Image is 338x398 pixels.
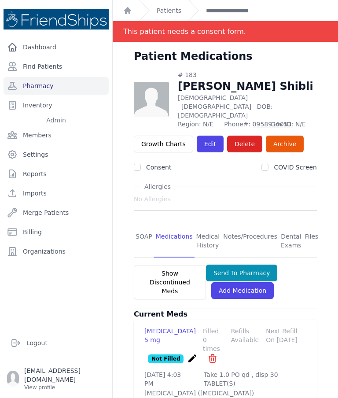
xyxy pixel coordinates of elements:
a: Organizations [4,243,109,260]
a: Edit [197,136,224,152]
div: Notification [113,21,338,42]
a: create [187,357,200,365]
label: COVID Screen [274,164,317,171]
span: Allergies [141,182,174,191]
p: [MEDICAL_DATA] ([MEDICAL_DATA]) [144,389,306,398]
a: Billing [4,223,109,241]
button: Delete [227,136,262,152]
div: This patient needs a consent form. [123,21,246,42]
div: # 183 [178,70,317,79]
button: Send To Pharmacy [206,265,278,281]
p: View profile [24,384,105,391]
span: Phone#: [224,120,265,129]
a: Add Medication [211,282,274,299]
a: Growth Charts [134,136,193,152]
a: Medications [154,225,195,258]
a: Imports [4,184,109,202]
a: Settings [4,146,109,163]
span: No Allergies [134,195,171,203]
div: Refills Available [231,327,259,353]
div: [MEDICAL_DATA] 5 mg [144,327,196,353]
h1: [PERSON_NAME] Shibli [178,79,317,93]
img: Medical Missions EMR [4,9,109,29]
a: Logout [7,334,105,352]
p: Take 1.0 PO qd , disp 30 TABLET(S) [204,370,306,388]
a: Medical History [195,225,222,258]
div: Next Refill On [DATE] [266,327,299,353]
a: Notes/Procedures [221,225,279,258]
h3: Current Meds [134,309,317,320]
span: Gov ID: N/E [271,120,317,129]
a: Dashboard [4,38,109,56]
a: Inventory [4,96,109,114]
a: Merge Patients [4,204,109,221]
a: Pharmacy [4,77,109,95]
p: [DATE] 4:03 PM [144,370,190,388]
i: create [187,353,198,364]
span: Region: N/E [178,120,219,129]
h1: Patient Medications [134,49,253,63]
a: Archive [266,136,304,152]
p: [DEMOGRAPHIC_DATA] [178,93,317,120]
a: SOAP [134,225,154,258]
p: [EMAIL_ADDRESS][DOMAIN_NAME] [24,366,105,384]
nav: Tabs [134,225,317,258]
a: [EMAIL_ADDRESS][DOMAIN_NAME] View profile [7,366,105,391]
img: person-242608b1a05df3501eefc295dc1bc67a.jpg [134,82,169,117]
a: Reports [4,165,109,183]
a: Dental Exams [279,225,303,258]
p: Not Filled [148,354,184,363]
span: Admin [43,116,70,125]
span: [DEMOGRAPHIC_DATA] [181,103,251,110]
button: Show Discontinued Meds [134,265,206,299]
div: Filled 0 times [203,327,224,353]
a: Patients [157,6,181,15]
a: Find Patients [4,58,109,75]
a: Files [303,225,320,258]
label: Consent [146,164,171,171]
a: Members [4,126,109,144]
